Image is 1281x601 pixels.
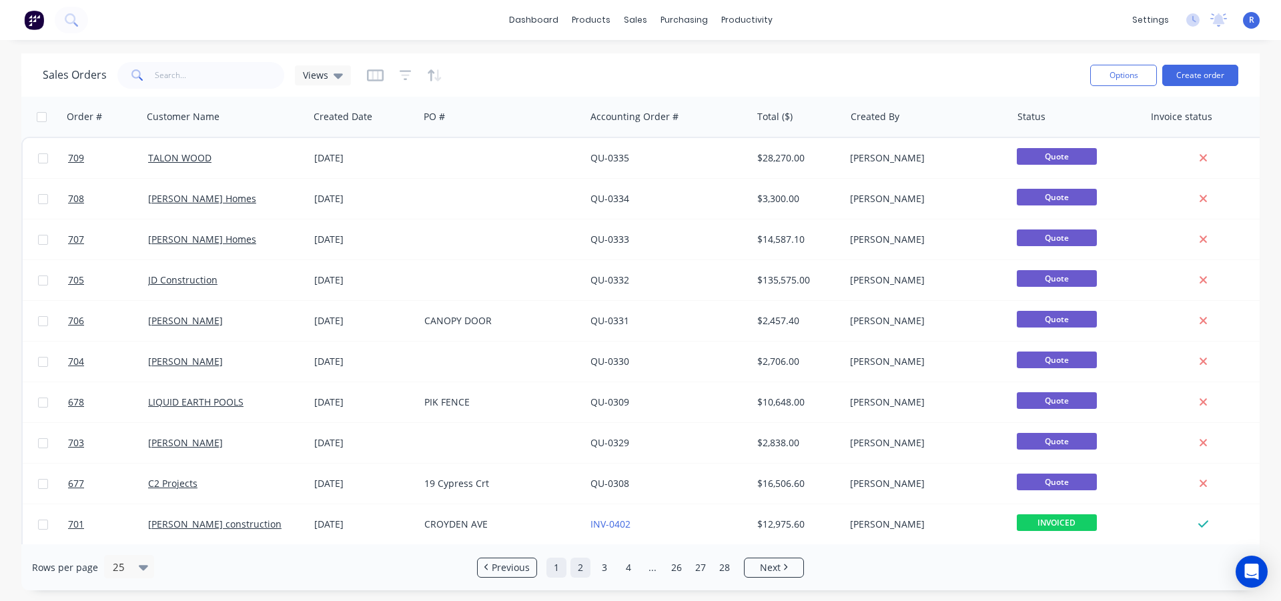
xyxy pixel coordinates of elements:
[590,436,629,449] a: QU-0329
[757,518,835,531] div: $12,975.60
[68,233,84,246] span: 707
[1126,10,1176,30] div: settings
[850,518,998,531] div: [PERSON_NAME]
[757,110,793,123] div: Total ($)
[68,179,148,219] a: 708
[314,110,372,123] div: Created Date
[850,396,998,409] div: [PERSON_NAME]
[1017,352,1097,368] span: Quote
[590,110,679,123] div: Accounting Order #
[1017,514,1097,531] span: INVOICED
[1017,110,1045,123] div: Status
[1236,556,1268,588] div: Open Intercom Messenger
[667,558,687,578] a: Page 26
[757,151,835,165] div: $28,270.00
[314,436,414,450] div: [DATE]
[757,273,835,287] div: $135,575.00
[590,233,629,245] a: QU-0333
[643,558,663,578] a: Jump forward
[68,219,148,259] a: 707
[1017,189,1097,205] span: Quote
[851,110,899,123] div: Created By
[148,436,223,449] a: [PERSON_NAME]
[691,558,711,578] a: Page 27
[1017,433,1097,450] span: Quote
[68,355,84,368] span: 704
[757,477,835,490] div: $16,506.60
[68,518,84,531] span: 701
[850,314,998,328] div: [PERSON_NAME]
[1162,65,1238,86] button: Create order
[68,260,148,300] a: 705
[565,10,617,30] div: products
[850,273,998,287] div: [PERSON_NAME]
[570,558,590,578] a: Page 2 is your current page
[757,396,835,409] div: $10,648.00
[590,273,629,286] a: QU-0332
[1249,14,1254,26] span: R
[715,558,735,578] a: Page 28
[745,561,803,574] a: Next page
[590,396,629,408] a: QU-0309
[757,233,835,246] div: $14,587.10
[24,10,44,30] img: Factory
[590,314,629,327] a: QU-0331
[492,561,530,574] span: Previous
[590,355,629,368] a: QU-0330
[68,342,148,382] a: 704
[850,436,998,450] div: [PERSON_NAME]
[850,355,998,368] div: [PERSON_NAME]
[148,151,211,164] a: TALON WOOD
[68,273,84,287] span: 705
[303,68,328,82] span: Views
[618,558,638,578] a: Page 4
[314,518,414,531] div: [DATE]
[502,10,565,30] a: dashboard
[314,314,414,328] div: [DATE]
[850,233,998,246] div: [PERSON_NAME]
[147,110,220,123] div: Customer Name
[757,355,835,368] div: $2,706.00
[424,477,572,490] div: 19 Cypress Crt
[148,233,256,245] a: [PERSON_NAME] Homes
[148,314,223,327] a: [PERSON_NAME]
[314,233,414,246] div: [DATE]
[68,314,84,328] span: 706
[67,110,102,123] div: Order #
[68,382,148,422] a: 678
[472,558,809,578] ul: Pagination
[590,192,629,205] a: QU-0334
[757,192,835,205] div: $3,300.00
[1017,474,1097,490] span: Quote
[68,436,84,450] span: 703
[314,477,414,490] div: [DATE]
[314,355,414,368] div: [DATE]
[148,396,244,408] a: LIQUID EARTH POOLS
[654,10,715,30] div: purchasing
[68,151,84,165] span: 709
[314,151,414,165] div: [DATE]
[1090,65,1157,86] button: Options
[68,138,148,178] a: 709
[715,10,779,30] div: productivity
[1017,392,1097,409] span: Quote
[424,314,572,328] div: CANOPY DOOR
[68,464,148,504] a: 677
[155,62,285,89] input: Search...
[757,436,835,450] div: $2,838.00
[32,561,98,574] span: Rows per page
[68,477,84,490] span: 677
[850,477,998,490] div: [PERSON_NAME]
[1017,270,1097,287] span: Quote
[148,192,256,205] a: [PERSON_NAME] Homes
[617,10,654,30] div: sales
[478,561,536,574] a: Previous page
[1017,229,1097,246] span: Quote
[68,504,148,544] a: 701
[148,518,282,530] a: [PERSON_NAME] construction
[314,396,414,409] div: [DATE]
[590,477,629,490] a: QU-0308
[424,518,572,531] div: CROYDEN AVE
[546,558,566,578] a: Page 1
[590,518,630,530] a: INV-0402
